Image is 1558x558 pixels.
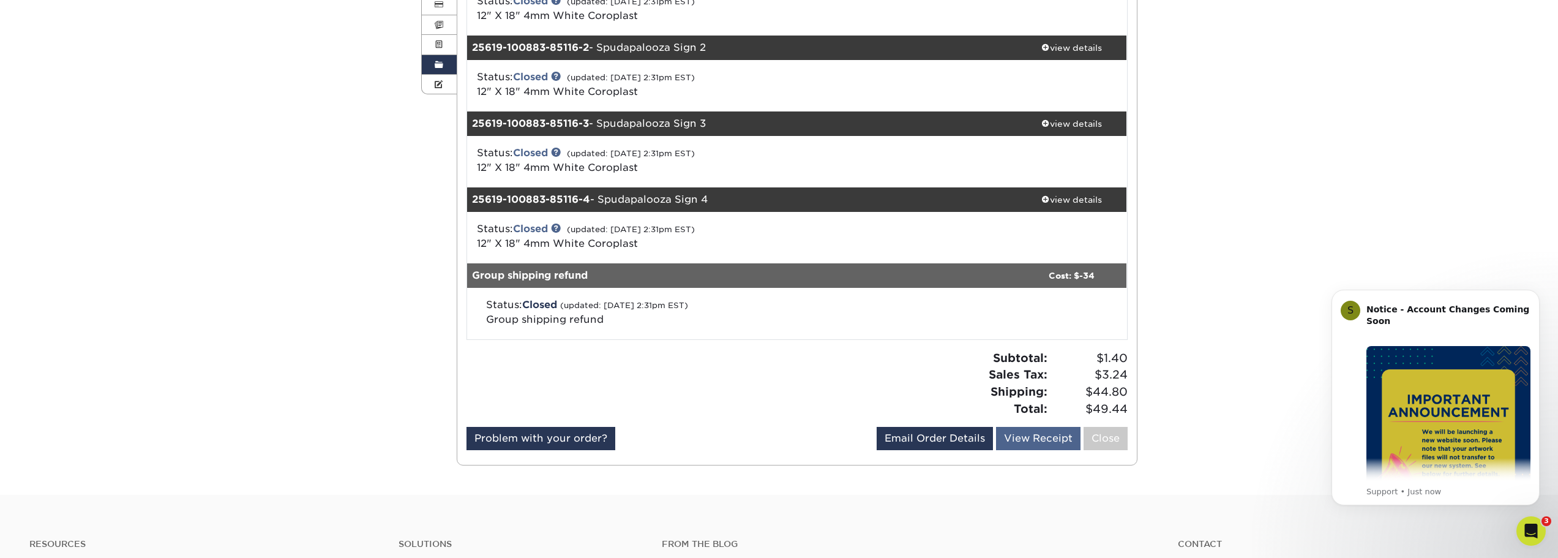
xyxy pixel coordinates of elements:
[472,118,589,129] strong: 25619-100883-85116-3
[1017,42,1127,54] div: view details
[472,270,588,281] strong: Group shipping refund
[567,149,695,158] small: (updated: [DATE] 2:31pm EST)
[1014,402,1047,415] strong: Total:
[996,427,1080,450] a: View Receipt
[477,10,638,21] a: 12" X 18" 4mm White Coroplast
[991,385,1047,398] strong: Shipping:
[513,71,548,83] a: Closed
[468,146,907,175] div: Status:
[468,222,907,251] div: Status:
[1017,36,1127,60] a: view details
[1017,118,1127,130] div: view details
[1051,401,1128,418] span: $49.44
[560,301,688,310] small: (updated: [DATE] 2:31pm EST)
[567,73,695,82] small: (updated: [DATE] 2:31pm EST)
[1051,350,1128,367] span: $1.40
[1017,187,1127,212] a: view details
[472,194,590,205] strong: 25619-100883-85116-4
[467,187,1017,212] div: - Spudapalooza Sign 4
[993,351,1047,364] strong: Subtotal:
[29,539,380,549] h4: Resources
[477,86,638,97] a: 12" X 18" 4mm White Coroplast
[1017,111,1127,136] a: view details
[877,427,993,450] a: Email Order Details
[399,539,643,549] h4: Solutions
[467,36,1017,60] div: - Spudapalooza Sign 2
[486,314,604,325] span: Group shipping refund
[477,162,638,173] a: 12" X 18" 4mm White Coroplast
[477,238,638,249] a: 12" X 18" 4mm White Coroplast
[1049,271,1095,281] strong: Cost: $-34
[1017,194,1127,206] div: view details
[662,539,1145,549] h4: From the Blog
[1516,516,1546,546] iframe: Intercom live chat
[513,223,548,235] a: Closed
[1084,427,1128,450] a: Close
[472,42,589,53] strong: 25619-100883-85116-2
[1313,271,1558,525] iframe: Intercom notifications message
[513,147,548,159] a: Closed
[1541,516,1551,526] span: 3
[3,521,104,554] iframe: Google Customer Reviews
[989,368,1047,381] strong: Sales Tax:
[467,111,1017,136] div: - Spudapalooza Sign 3
[567,225,695,234] small: (updated: [DATE] 2:31pm EST)
[522,299,557,311] span: Closed
[468,70,907,99] div: Status:
[466,427,615,450] a: Problem with your order?
[1051,383,1128,401] span: $44.80
[1051,366,1128,383] span: $3.24
[1178,539,1529,549] a: Contact
[477,298,904,327] div: Status:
